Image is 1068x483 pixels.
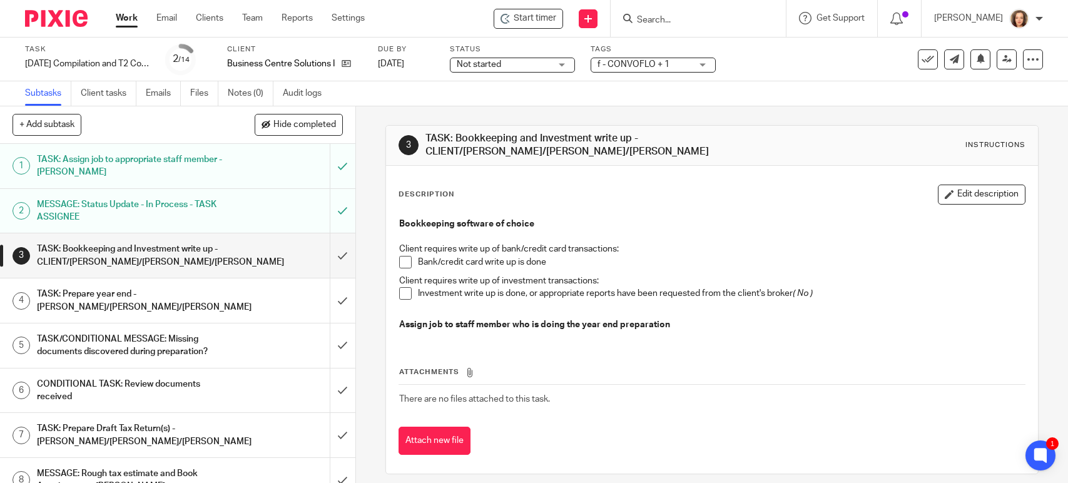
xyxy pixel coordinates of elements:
[399,395,550,404] span: There are no files attached to this task.
[425,132,739,159] h1: TASK: Bookkeeping and Investment write up - CLIENT/[PERSON_NAME]/[PERSON_NAME]/[PERSON_NAME]
[13,157,30,175] div: 1
[25,44,150,54] label: Task
[227,58,335,70] p: Business Centre Solutions Inc.
[37,330,224,362] h1: TASK/CONDITIONAL MESSAGE: Missing documents discovered during preparation?
[378,44,434,54] label: Due by
[13,427,30,444] div: 7
[37,195,224,227] h1: MESSAGE: Status Update - In Process - TASK ASSIGNEE
[816,14,865,23] span: Get Support
[81,81,136,106] a: Client tasks
[934,12,1003,24] p: [PERSON_NAME]
[450,44,575,54] label: Status
[378,59,404,68] span: [DATE]
[399,320,670,329] strong: Assign job to staff member who is doing the year end preparation
[1009,9,1029,29] img: avatar-thumb.jpg
[13,292,30,310] div: 4
[242,12,263,24] a: Team
[13,337,30,354] div: 5
[25,10,88,27] img: Pixie
[418,287,1024,300] p: Investment write up is done, or appropriate reports have been requested from the client's broker
[190,81,218,106] a: Files
[13,202,30,220] div: 2
[494,9,563,29] div: Business Centre Solutions Inc. - 2025-07-31 Compilation and T2 Corporate tax return - CONVOFLO
[399,220,534,228] strong: Bookkeeping software of choice
[116,12,138,24] a: Work
[418,256,1024,268] p: Bank/credit card write up is done
[228,81,273,106] a: Notes (0)
[255,114,343,135] button: Hide completed
[399,369,459,375] span: Attachments
[227,44,362,54] label: Client
[636,15,748,26] input: Search
[196,12,223,24] a: Clients
[1046,437,1059,450] div: 1
[283,81,331,106] a: Audit logs
[273,120,336,130] span: Hide completed
[25,81,71,106] a: Subtasks
[13,382,30,399] div: 6
[178,56,190,63] small: /14
[457,60,501,69] span: Not started
[37,375,224,407] h1: CONDITIONAL TASK: Review documents received
[399,427,470,455] button: Attach new file
[146,81,181,106] a: Emails
[37,240,224,272] h1: TASK: Bookkeeping and Investment write up - CLIENT/[PERSON_NAME]/[PERSON_NAME]/[PERSON_NAME]
[598,60,669,69] span: f - CONVOFLO + 1
[399,243,1024,255] p: Client requires write up of bank/credit card transactions:
[399,135,419,155] div: 3
[332,12,365,24] a: Settings
[938,185,1025,205] button: Edit description
[591,44,716,54] label: Tags
[399,275,1024,287] p: Client requires write up of investment transactions:
[514,12,556,25] span: Start timer
[37,150,224,182] h1: TASK: Assign job to appropriate staff member - [PERSON_NAME]
[282,12,313,24] a: Reports
[13,247,30,265] div: 3
[37,419,224,451] h1: TASK: Prepare Draft Tax Return(s) - [PERSON_NAME]/[PERSON_NAME]/[PERSON_NAME]
[25,58,150,70] div: 2025-07-31 Compilation and T2 Corporate tax return - CONVOFLO
[13,114,81,135] button: + Add subtask
[156,12,177,24] a: Email
[173,52,190,66] div: 2
[37,285,224,317] h1: TASK: Prepare year end - [PERSON_NAME]/[PERSON_NAME]/[PERSON_NAME]
[25,58,150,70] div: [DATE] Compilation and T2 Corporate tax return - CONVOFLO
[793,289,813,298] em: ( No )
[399,190,454,200] p: Description
[965,140,1025,150] div: Instructions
